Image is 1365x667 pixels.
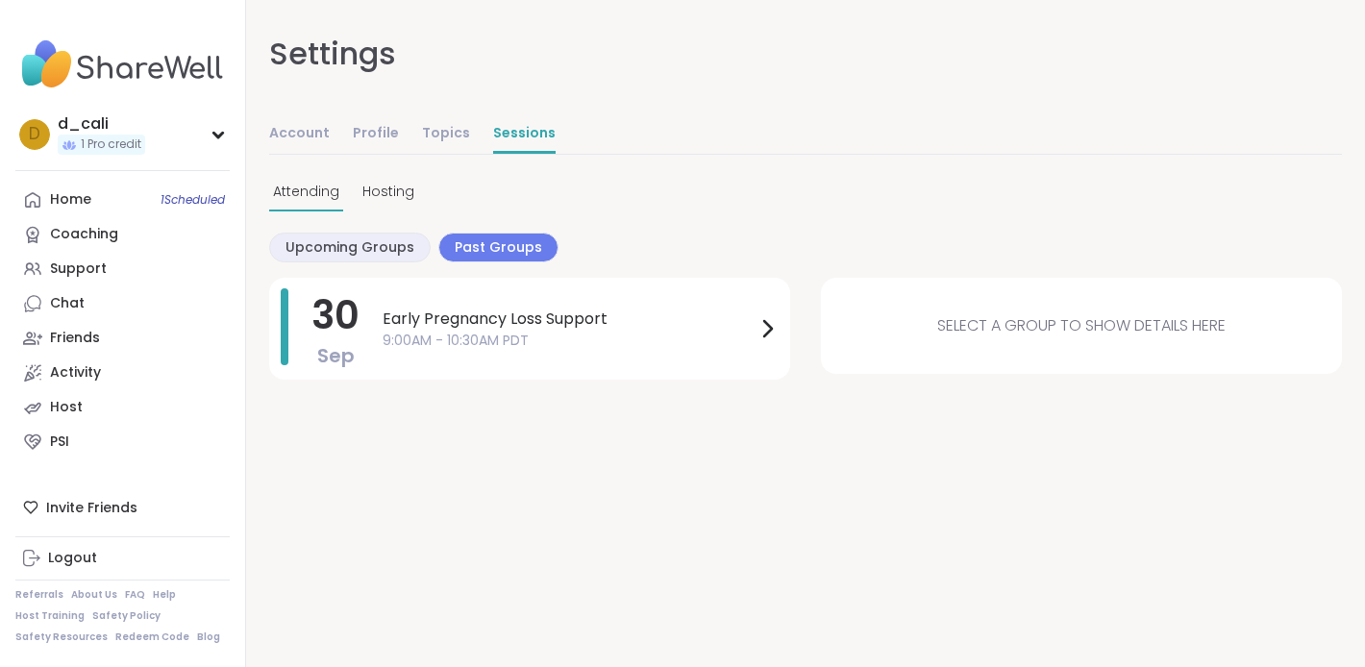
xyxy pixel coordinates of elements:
a: Chat [15,286,230,321]
span: Upcoming Groups [285,237,414,258]
div: Friends [50,329,100,348]
span: Sep [317,342,355,369]
span: Hosting [362,182,414,202]
div: Support [50,259,107,279]
div: Home [50,190,91,210]
a: Safety Policy [92,609,161,623]
a: PSI [15,425,230,459]
a: Safety Resources [15,630,108,644]
div: Invite Friends [15,490,230,525]
div: Coaching [50,225,118,244]
a: Blog [197,630,220,644]
div: Host [50,398,83,417]
div: PSI [50,432,69,452]
a: Profile [353,115,399,154]
a: Sessions [493,115,556,154]
span: Select a group to show details here [937,314,1226,337]
div: Settings [269,31,396,77]
a: Support [15,252,230,286]
a: Logout [15,541,230,576]
span: d [29,122,40,147]
a: Topics [422,115,470,154]
span: 9:00AM - 10:30AM PDT [383,331,756,351]
a: Home1Scheduled [15,183,230,217]
a: Host [15,390,230,425]
span: 1 Pro credit [81,136,141,153]
div: d_cali [58,113,145,135]
div: Logout [48,549,97,568]
span: 30 [311,288,360,342]
a: Activity [15,356,230,390]
a: Redeem Code [115,630,189,644]
span: Early Pregnancy Loss Support [383,308,756,331]
a: Friends [15,321,230,356]
a: Referrals [15,588,63,602]
a: Help [153,588,176,602]
span: 1 Scheduled [161,192,225,208]
span: Past Groups [455,237,542,258]
iframe: Spotlight [211,228,226,243]
a: Host Training [15,609,85,623]
span: Attending [273,182,339,202]
div: Activity [50,363,101,383]
a: About Us [71,588,117,602]
a: Coaching [15,217,230,252]
div: Chat [50,294,85,313]
a: Account [269,115,330,154]
a: FAQ [125,588,145,602]
img: ShareWell Nav Logo [15,31,230,98]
